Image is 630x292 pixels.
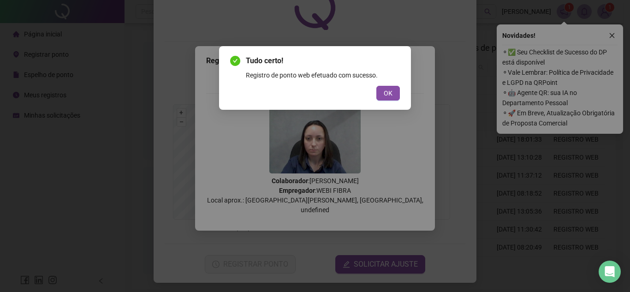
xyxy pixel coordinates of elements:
span: check-circle [230,56,240,66]
span: Tudo certo! [246,55,400,66]
button: OK [376,86,400,101]
div: Open Intercom Messenger [599,261,621,283]
div: Registro de ponto web efetuado com sucesso. [246,70,400,80]
span: OK [384,88,392,98]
